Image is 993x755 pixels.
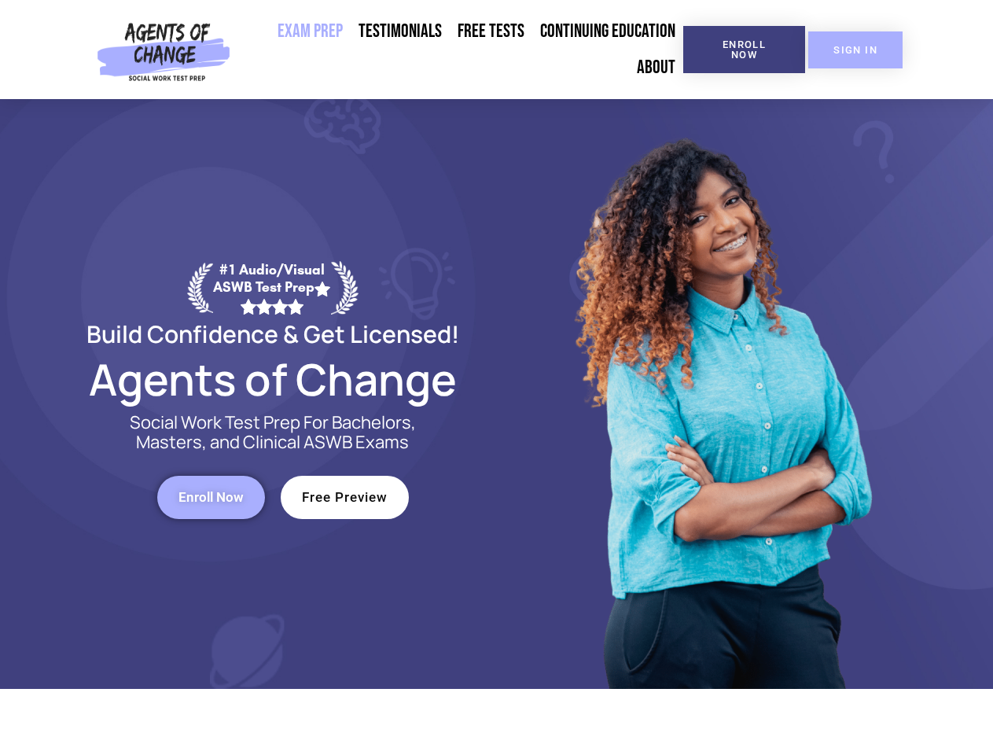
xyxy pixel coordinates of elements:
[351,13,450,50] a: Testimonials
[178,491,244,504] span: Enroll Now
[708,39,780,60] span: Enroll Now
[532,13,683,50] a: Continuing Education
[281,476,409,519] a: Free Preview
[302,491,388,504] span: Free Preview
[270,13,351,50] a: Exam Prep
[450,13,532,50] a: Free Tests
[683,26,805,73] a: Enroll Now
[808,31,903,68] a: SIGN IN
[157,476,265,519] a: Enroll Now
[49,322,497,345] h2: Build Confidence & Get Licensed!
[629,50,683,86] a: About
[237,13,683,86] nav: Menu
[564,99,878,689] img: Website Image 1 (1)
[213,261,331,314] div: #1 Audio/Visual ASWB Test Prep
[833,45,877,55] span: SIGN IN
[112,413,434,452] p: Social Work Test Prep For Bachelors, Masters, and Clinical ASWB Exams
[49,361,497,397] h2: Agents of Change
